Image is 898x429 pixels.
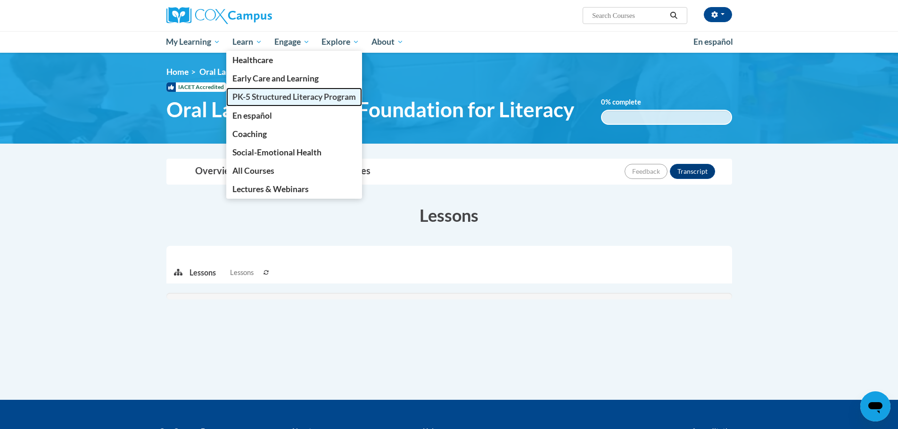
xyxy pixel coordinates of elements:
[274,36,310,48] span: Engage
[186,159,247,184] a: Overview
[226,180,362,198] a: Lectures & Webinars
[226,31,268,53] a: Learn
[687,32,739,52] a: En español
[166,7,272,24] img: Cox Campus
[365,31,410,53] a: About
[232,73,319,83] span: Early Care and Learning
[860,391,890,421] iframe: Button to launch messaging window
[625,164,667,179] button: Feedback
[232,166,274,176] span: All Courses
[166,82,226,92] span: IACET Accredited
[199,67,361,77] span: Oral Language is the Foundation for Literacy
[226,69,362,88] a: Early Care and Learning
[232,92,356,102] span: PK-5 Structured Literacy Program
[226,106,362,125] a: En español
[667,10,681,21] button: Search
[189,267,216,278] p: Lessons
[232,55,273,65] span: Healthcare
[704,7,732,22] button: Account Settings
[226,143,362,162] a: Social-Emotional Health
[232,129,267,139] span: Coaching
[232,36,262,48] span: Learn
[152,31,746,53] div: Main menu
[226,88,362,106] a: PK-5 Structured Literacy Program
[268,31,316,53] a: Engage
[166,7,346,24] a: Cox Campus
[321,36,359,48] span: Explore
[601,97,655,107] label: % complete
[371,36,404,48] span: About
[166,67,189,77] a: Home
[166,203,732,227] h3: Lessons
[226,51,362,69] a: Healthcare
[166,97,574,122] span: Oral Language is the Foundation for Literacy
[232,147,321,157] span: Social-Emotional Health
[315,31,365,53] a: Explore
[591,10,667,21] input: Search Courses
[226,162,362,180] a: All Courses
[230,267,254,278] span: Lessons
[232,184,309,194] span: Lectures & Webinars
[693,37,733,47] span: En español
[226,125,362,143] a: Coaching
[601,98,605,106] span: 0
[670,164,715,179] button: Transcript
[160,31,227,53] a: My Learning
[166,36,220,48] span: My Learning
[232,111,272,121] span: En español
